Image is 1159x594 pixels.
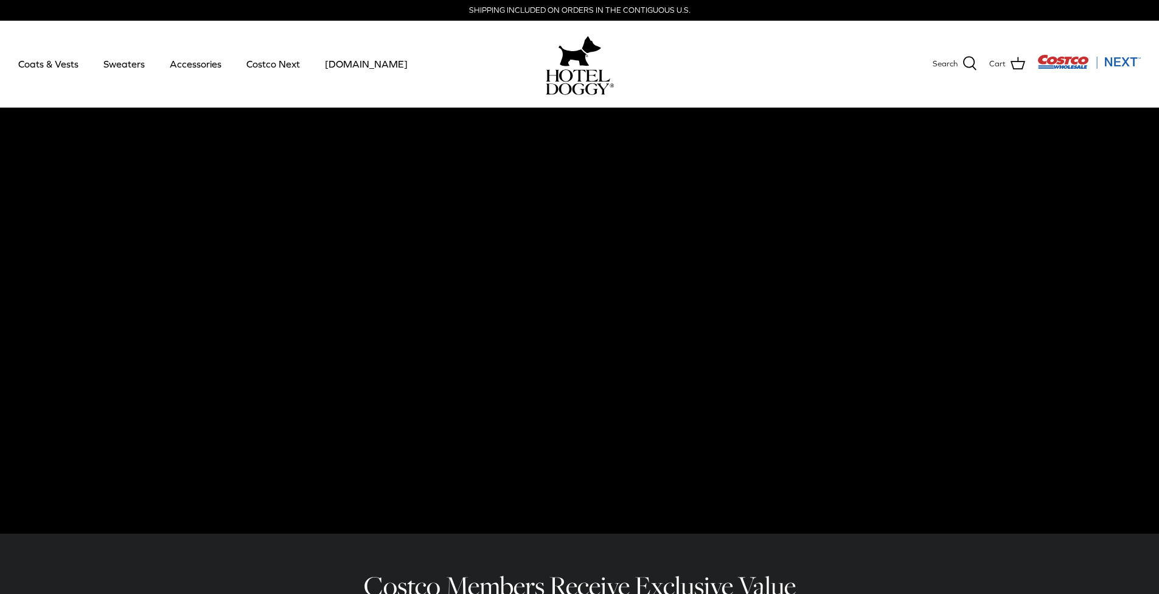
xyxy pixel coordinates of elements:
a: Sweaters [92,43,156,85]
img: hoteldoggycom [546,69,614,95]
a: [DOMAIN_NAME] [314,43,419,85]
a: Coats & Vests [7,43,89,85]
a: Cart [989,56,1025,72]
img: Costco Next [1037,54,1141,69]
a: hoteldoggy.com hoteldoggycom [546,33,614,95]
span: Cart [989,58,1006,71]
a: Visit Costco Next [1037,62,1141,71]
a: Costco Next [235,43,311,85]
span: Search [933,58,958,71]
img: hoteldoggy.com [559,33,601,69]
a: Search [933,56,977,72]
a: Accessories [159,43,232,85]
